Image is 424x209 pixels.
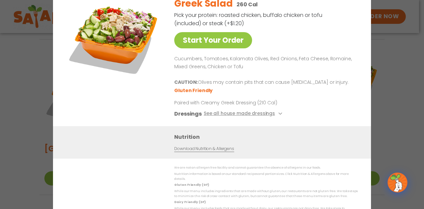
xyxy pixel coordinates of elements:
[174,172,358,182] p: Nutrition information is based on our standard recipes and portion sizes. Click Nutrition & Aller...
[174,79,198,86] b: CAUTION:
[388,173,407,192] img: wpChatIcon
[174,146,234,152] a: Download Nutrition & Allergens
[174,189,358,199] p: While our menu includes ingredients that are made without gluten, our restaurants are not gluten ...
[174,200,205,204] strong: Dairy Friendly (DF)
[174,110,202,118] h3: Dressings
[174,11,323,27] p: Pick your protein: roasted chicken, buffalo chicken or tofu (included) or steak (+$1.20)
[174,166,358,171] p: We are not an allergen free facility and cannot guarantee the absence of allergens in our foods.
[174,87,214,94] li: Gluten Friendly
[174,100,297,107] p: Paired with Creamy Greek Dressing (210 Cal)
[237,0,258,9] p: 260 Cal
[174,183,209,187] strong: Gluten Friendly (GF)
[174,55,355,71] p: Cucumbers, Tomatoes, Kalamata Olives, Red Onions, Feta Cheese, Romaine, Mixed Greens, Chicken or ...
[204,110,284,118] button: See all house made dressings
[174,32,252,48] a: Start Your Order
[174,79,355,87] p: Olives may contain pits that can cause [MEDICAL_DATA] or injury.
[174,133,361,141] h3: Nutrition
